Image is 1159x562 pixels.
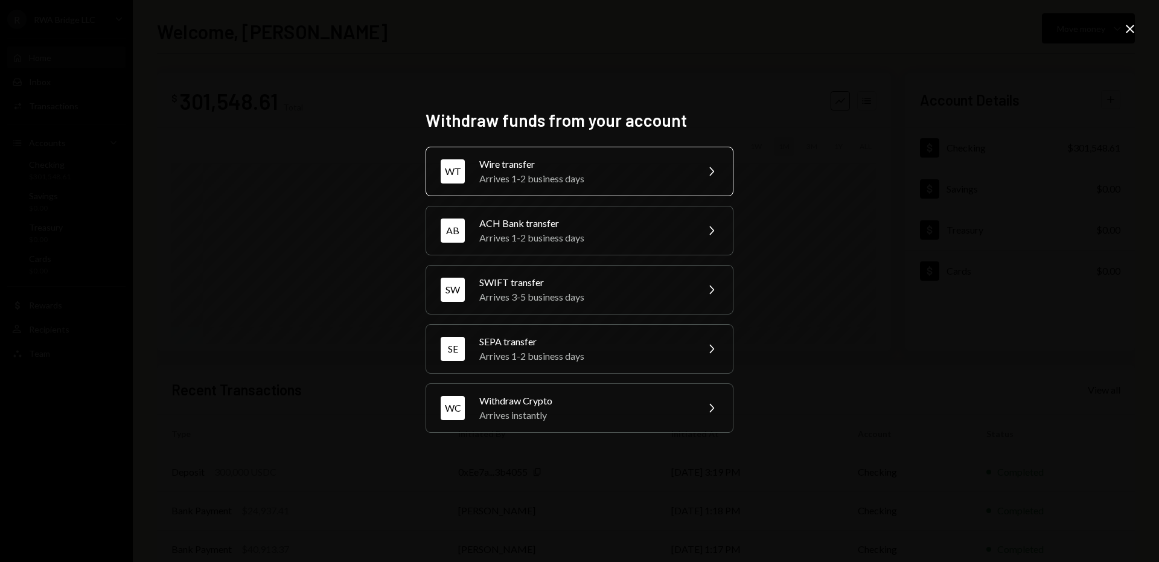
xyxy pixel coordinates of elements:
[479,216,689,231] div: ACH Bank transfer
[479,408,689,423] div: Arrives instantly
[479,275,689,290] div: SWIFT transfer
[479,290,689,304] div: Arrives 3-5 business days
[479,394,689,408] div: Withdraw Crypto
[479,334,689,349] div: SEPA transfer
[479,171,689,186] div: Arrives 1-2 business days
[426,324,733,374] button: SESEPA transferArrives 1-2 business days
[426,206,733,255] button: ABACH Bank transferArrives 1-2 business days
[441,159,465,184] div: WT
[441,396,465,420] div: WC
[426,147,733,196] button: WTWire transferArrives 1-2 business days
[426,383,733,433] button: WCWithdraw CryptoArrives instantly
[426,265,733,315] button: SWSWIFT transferArrives 3-5 business days
[426,109,733,132] h2: Withdraw funds from your account
[441,337,465,361] div: SE
[441,278,465,302] div: SW
[479,231,689,245] div: Arrives 1-2 business days
[479,349,689,363] div: Arrives 1-2 business days
[479,157,689,171] div: Wire transfer
[441,219,465,243] div: AB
